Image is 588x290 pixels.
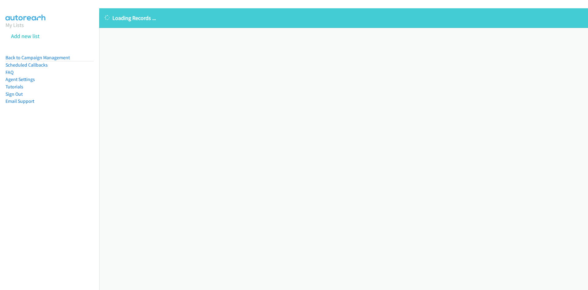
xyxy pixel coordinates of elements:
a: Agent Settings [6,76,35,82]
a: My Lists [6,21,24,29]
a: Email Support [6,98,34,104]
a: Add new list [11,33,40,40]
a: Sign Out [6,91,23,97]
a: Back to Campaign Management [6,55,70,60]
p: Loading Records ... [105,14,582,22]
a: FAQ [6,69,13,75]
a: Tutorials [6,84,23,90]
a: Scheduled Callbacks [6,62,48,68]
